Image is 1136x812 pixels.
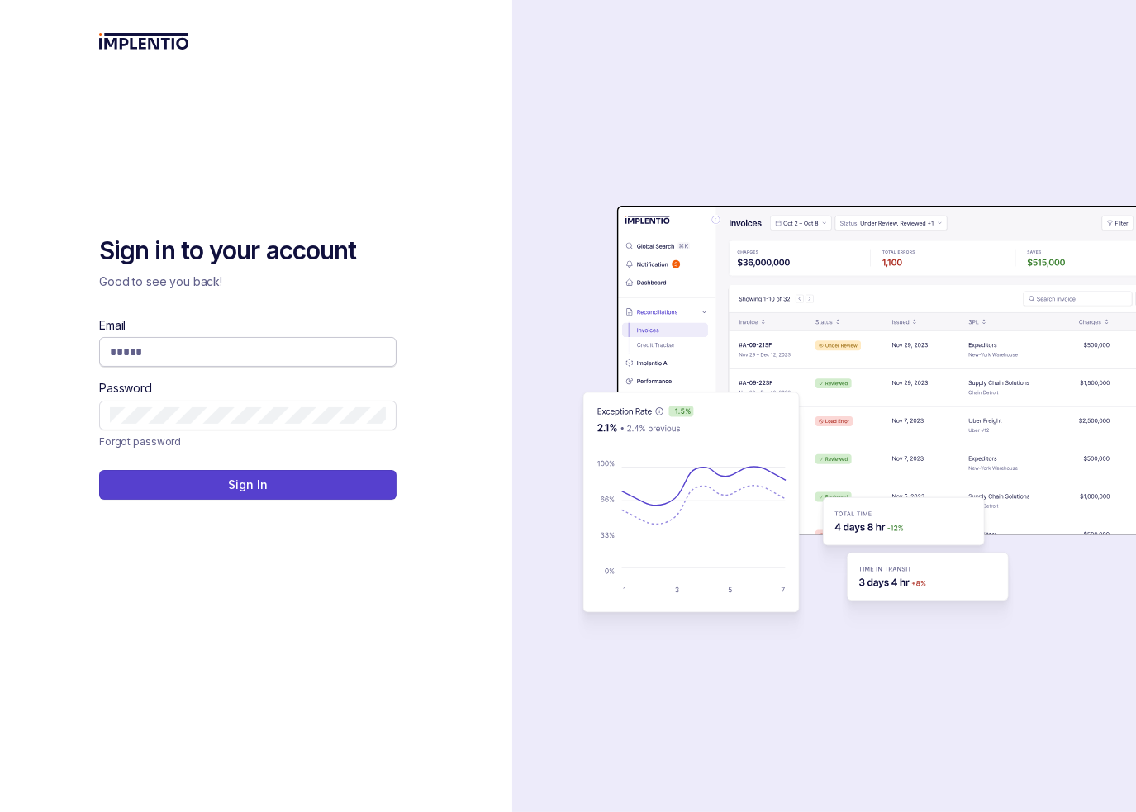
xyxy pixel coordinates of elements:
p: Sign In [228,477,267,493]
p: Forgot password [99,434,181,450]
label: Password [99,380,152,397]
a: Link Forgot password [99,434,181,450]
p: Good to see you back! [99,273,397,290]
h2: Sign in to your account [99,235,397,268]
img: logo [99,33,189,50]
button: Sign In [99,470,397,500]
label: Email [99,317,126,334]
